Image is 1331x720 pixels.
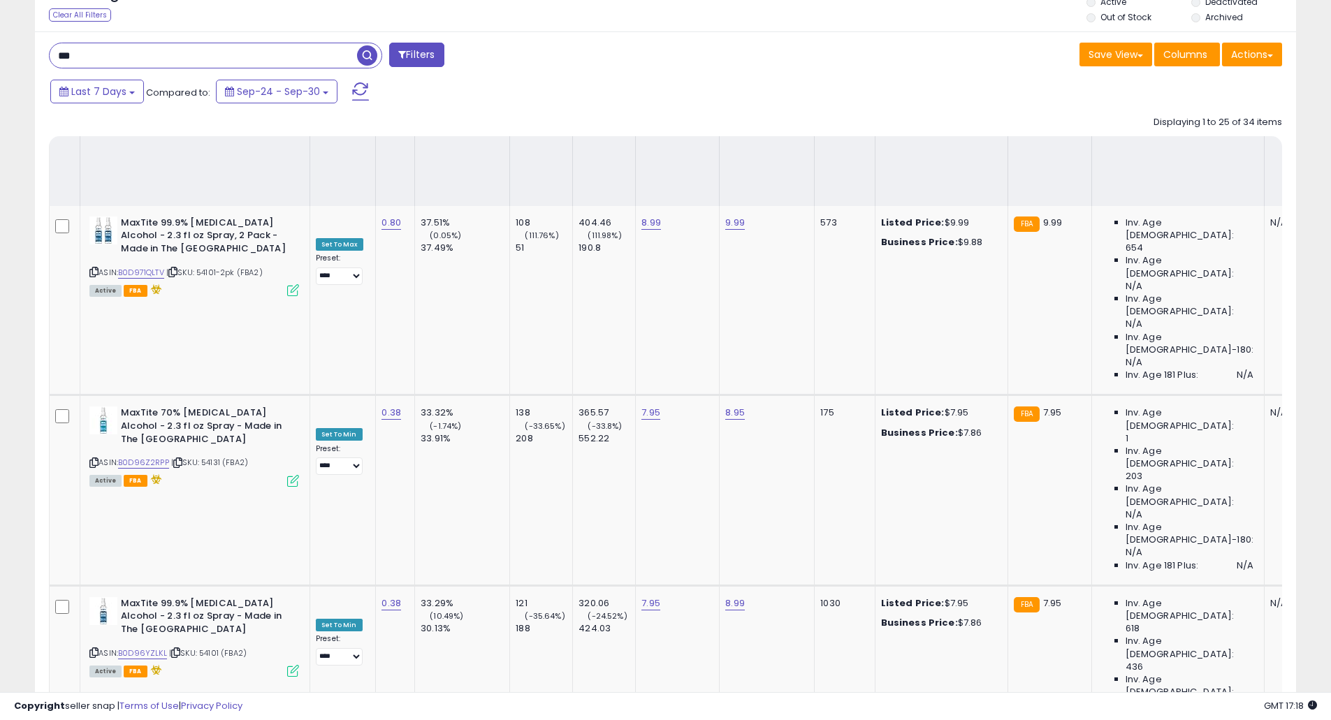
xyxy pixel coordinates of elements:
[820,406,864,419] div: 175
[89,285,122,297] span: All listings currently available for purchase on Amazon
[579,216,635,229] div: 404.46
[1205,11,1243,23] label: Archived
[1126,521,1253,546] span: Inv. Age [DEMOGRAPHIC_DATA]-180:
[71,85,126,98] span: Last 7 Days
[516,622,572,635] div: 188
[49,8,111,22] div: Clear All Filters
[1237,369,1253,381] span: N/A
[118,647,167,659] a: B0D96YZLKL
[316,428,363,441] div: Set To Min
[516,597,572,610] div: 121
[579,597,635,610] div: 320.06
[1154,116,1282,129] div: Displaying 1 to 25 of 34 items
[1100,11,1151,23] label: Out of Stock
[1126,546,1142,559] span: N/A
[725,216,745,230] a: 9.99
[641,406,660,420] a: 7.95
[124,285,147,297] span: FBA
[820,216,864,229] div: 573
[147,474,162,484] i: hazardous material
[89,475,122,487] span: All listings currently available for purchase on Amazon
[516,406,572,419] div: 138
[1079,43,1152,66] button: Save View
[1126,661,1143,673] span: 436
[1126,597,1253,622] span: Inv. Age [DEMOGRAPHIC_DATA]:
[316,444,365,476] div: Preset:
[1126,673,1253,698] span: Inv. Age [DEMOGRAPHIC_DATA]:
[1043,216,1063,229] span: 9.99
[118,457,169,469] a: B0D96Z2RPP
[725,596,745,610] a: 8.99
[1126,470,1142,483] span: 203
[1126,369,1199,381] span: Inv. Age 181 Plus:
[1126,318,1142,330] span: N/A
[1163,47,1207,61] span: Columns
[389,43,444,67] button: Filters
[121,597,291,640] b: MaxTite 99.9% [MEDICAL_DATA] Alcohol - 2.3 fl oz Spray - Made in The [GEOGRAPHIC_DATA]
[881,616,958,629] b: Business Price:
[89,216,299,295] div: ASIN:
[525,230,558,241] small: (111.76%)
[1126,622,1140,635] span: 618
[89,406,117,434] img: 31KjcQbLopL._SL40_.jpg
[1126,280,1142,293] span: N/A
[421,406,509,419] div: 33.32%
[421,432,509,445] div: 33.91%
[421,597,509,610] div: 33.29%
[421,242,509,254] div: 37.49%
[516,216,572,229] div: 108
[1126,331,1253,356] span: Inv. Age [DEMOGRAPHIC_DATA]-180:
[316,619,363,631] div: Set To Min
[881,596,945,610] b: Listed Price:
[119,699,179,712] a: Terms of Use
[725,406,745,420] a: 8.95
[1126,293,1253,318] span: Inv. Age [DEMOGRAPHIC_DATA]:
[881,236,997,249] div: $9.88
[89,216,117,244] img: 415wKwy4WJL._SL40_.jpg
[89,406,299,485] div: ASIN:
[1126,216,1253,242] span: Inv. Age [DEMOGRAPHIC_DATA]:
[1237,559,1253,572] span: N/A
[881,427,997,439] div: $7.86
[89,597,117,625] img: 31ZFDwyLyJL._SL40_.jpg
[1126,242,1143,254] span: 654
[146,86,210,99] span: Compared to:
[881,216,997,229] div: $9.99
[421,622,509,635] div: 30.13%
[1014,406,1040,422] small: FBA
[1043,596,1062,610] span: 7.95
[881,406,997,419] div: $7.95
[121,216,291,259] b: MaxTite 99.9% [MEDICAL_DATA] Alcohol - 2.3 fl oz Spray, 2 Pack - Made in The [GEOGRAPHIC_DATA]
[1126,254,1253,279] span: Inv. Age [DEMOGRAPHIC_DATA]:
[316,238,363,251] div: Set To Max
[588,610,627,622] small: (-24.52%)
[516,242,572,254] div: 51
[588,420,622,432] small: (-33.8%)
[881,235,958,249] b: Business Price:
[579,242,635,254] div: 190.8
[14,700,242,713] div: seller snap | |
[216,80,337,103] button: Sep-24 - Sep-30
[525,420,565,432] small: (-33.65%)
[316,254,365,285] div: Preset:
[50,80,144,103] button: Last 7 Days
[1126,445,1253,470] span: Inv. Age [DEMOGRAPHIC_DATA]:
[1154,43,1220,66] button: Columns
[181,699,242,712] a: Privacy Policy
[516,432,572,445] div: 208
[1264,699,1317,712] span: 2025-10-8 17:18 GMT
[1222,43,1282,66] button: Actions
[121,406,291,449] b: MaxTite 70% [MEDICAL_DATA] Alcohol - 2.3 fl oz Spray - Made in The [GEOGRAPHIC_DATA]
[1126,356,1142,369] span: N/A
[881,216,945,229] b: Listed Price:
[820,597,864,610] div: 1030
[1014,597,1040,612] small: FBA
[579,406,635,419] div: 365.57
[1126,559,1199,572] span: Inv. Age 181 Plus:
[1014,216,1040,232] small: FBA
[381,216,401,230] a: 0.80
[641,596,660,610] a: 7.95
[1126,432,1128,445] span: 1
[579,622,635,635] div: 424.03
[430,420,461,432] small: (-1.74%)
